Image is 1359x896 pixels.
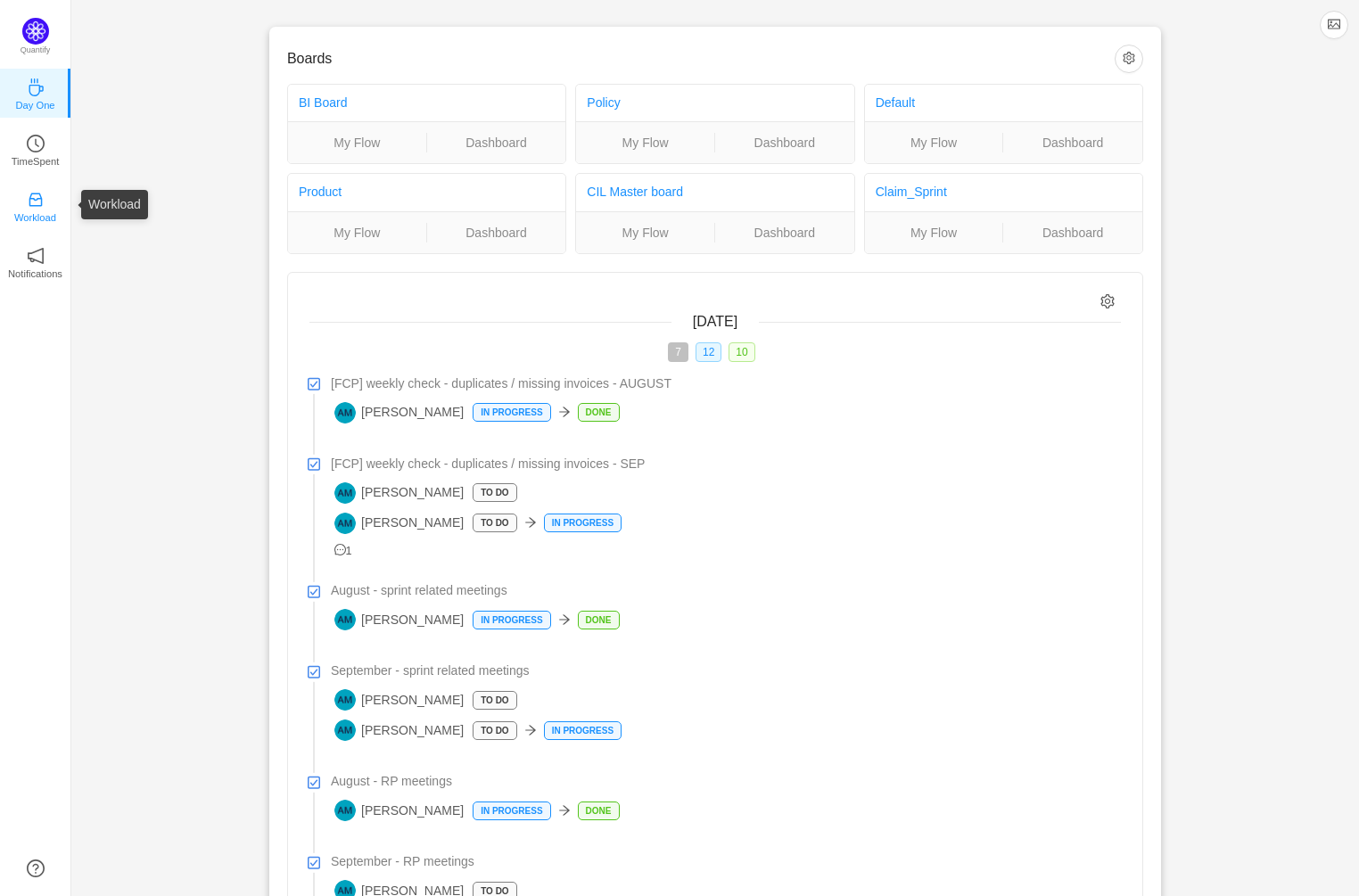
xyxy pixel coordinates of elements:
i: icon: coffee [27,78,45,96]
i: icon: message [334,544,346,555]
i: icon: arrow-right [558,406,571,418]
p: Done [579,404,619,421]
span: August - RP meetings [331,772,452,791]
a: icon: notificationNotifications [27,252,45,270]
a: icon: question-circle [27,859,45,877]
p: In Progress [545,514,621,531]
span: 1 [334,545,352,557]
a: My Flow [865,223,1003,242]
button: icon: picture [1320,11,1348,39]
p: In Progress [474,612,549,629]
i: icon: notification [27,247,45,265]
p: In Progress [545,722,621,739]
span: [PERSON_NAME] [334,689,464,711]
a: Dashboard [427,133,566,152]
a: CIL Master board [587,185,683,199]
span: [FCP] weekly check - duplicates / missing invoices - SEP [331,455,645,473]
a: icon: inboxWorkload [27,196,45,214]
p: To Do [474,484,515,501]
span: [PERSON_NAME] [334,482,464,504]
a: August - sprint related meetings [331,581,1121,600]
span: [PERSON_NAME] [334,513,464,534]
img: AM [334,800,356,821]
a: My Flow [865,133,1003,152]
a: My Flow [576,223,714,242]
a: My Flow [288,133,426,152]
p: In Progress [474,802,549,819]
p: Day One [15,97,54,113]
img: AM [334,482,356,504]
a: Product [299,185,342,199]
img: AM [334,609,356,630]
i: icon: setting [1100,294,1116,309]
p: Done [579,802,619,819]
a: Dashboard [427,223,566,242]
img: AM [334,719,356,741]
p: Quantify [21,45,51,57]
p: Done [579,612,619,629]
img: AM [334,402,356,423]
a: Dashboard [715,133,854,152]
span: [PERSON_NAME] [334,402,464,423]
a: BI Board [299,95,347,110]
span: [PERSON_NAME] [334,609,464,630]
a: My Flow [576,133,714,152]
img: AM [334,689,356,711]
img: Quantify [22,18,49,45]
a: icon: clock-circleTimeSpent [27,140,45,158]
p: To Do [474,692,515,709]
p: To Do [474,722,515,739]
span: 10 [729,342,754,362]
a: [FCP] weekly check - duplicates / missing invoices - SEP [331,455,1121,473]
span: [FCP] weekly check - duplicates / missing invoices - AUGUST [331,374,671,393]
i: icon: clock-circle [27,135,45,152]
i: icon: arrow-right [558,613,571,626]
a: Default [876,95,915,110]
p: Notifications [8,266,62,282]
i: icon: arrow-right [558,804,571,817]
a: Policy [587,95,620,110]
span: [PERSON_NAME] [334,800,464,821]
i: icon: inbox [27,191,45,209]
a: Claim_Sprint [876,185,947,199]
i: icon: arrow-right [524,724,537,736]
a: [FCP] weekly check - duplicates / missing invoices - AUGUST [331,374,1121,393]
img: AM [334,513,356,534]
a: My Flow [288,223,426,242]
a: September - RP meetings [331,852,1121,871]
span: 12 [696,342,721,362]
a: Dashboard [715,223,854,242]
a: Dashboard [1003,133,1142,152]
h3: Boards [287,50,1115,68]
span: [PERSON_NAME] [334,719,464,741]
a: icon: coffeeDay One [27,84,45,102]
span: September - RP meetings [331,852,474,871]
span: September - sprint related meetings [331,662,530,680]
p: In Progress [474,404,549,421]
p: TimeSpent [12,153,60,169]
i: icon: arrow-right [524,516,537,529]
a: August - RP meetings [331,772,1121,791]
p: To Do [474,514,515,531]
a: Dashboard [1003,223,1142,242]
span: 7 [668,342,688,362]
a: September - sprint related meetings [331,662,1121,680]
button: icon: setting [1115,45,1143,73]
span: [DATE] [693,314,737,329]
span: August - sprint related meetings [331,581,507,600]
p: Workload [14,210,56,226]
